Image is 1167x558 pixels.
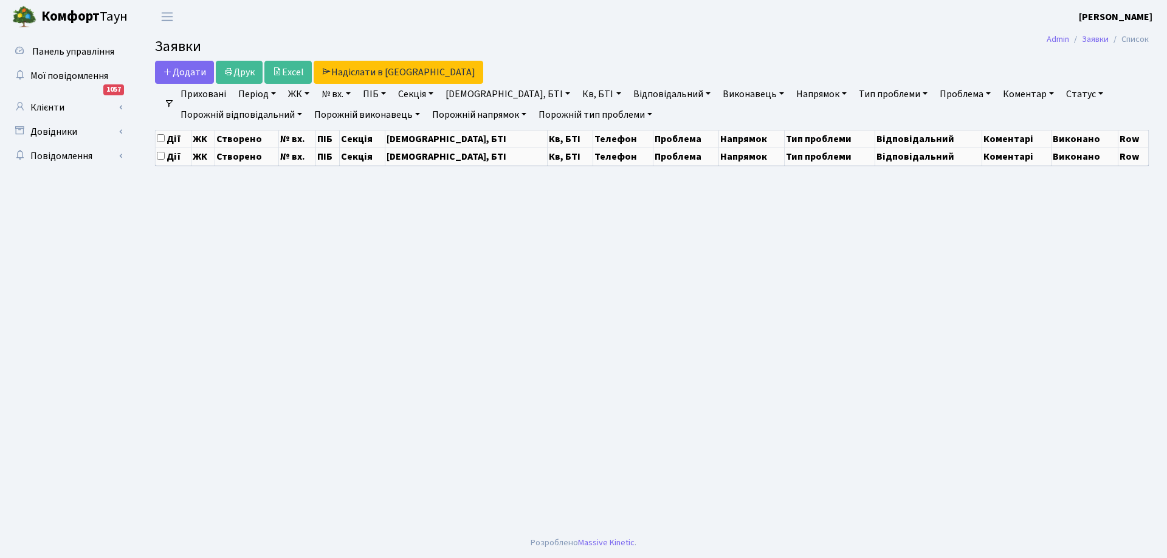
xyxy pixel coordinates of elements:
a: Мої повідомлення1057 [6,64,128,88]
div: 1057 [103,84,124,95]
th: Кв, БТІ [547,130,593,148]
th: Коментарі [982,148,1052,165]
a: Виконавець [718,84,789,104]
th: Проблема [653,148,718,165]
th: Секція [340,148,385,165]
th: [DEMOGRAPHIC_DATA], БТІ [385,130,547,148]
th: ЖК [191,130,215,148]
div: Розроблено . [531,536,636,549]
th: Виконано [1052,148,1118,165]
a: [PERSON_NAME] [1079,10,1152,24]
a: Повідомлення [6,144,128,168]
a: Додати [155,61,214,84]
a: Період [233,84,281,104]
th: ПІБ [315,130,340,148]
th: [DEMOGRAPHIC_DATA], БТІ [385,148,547,165]
span: Мої повідомлення [30,69,108,83]
span: Заявки [155,36,201,57]
th: Секція [340,130,385,148]
a: Проблема [935,84,996,104]
a: ЖК [283,84,314,104]
th: Row [1118,148,1148,165]
th: № вх. [279,148,316,165]
th: Напрямок [719,148,785,165]
a: Довідники [6,120,128,144]
a: Massive Kinetic [578,536,635,549]
th: Тип проблеми [785,148,875,165]
a: № вх. [317,84,356,104]
a: Коментар [998,84,1059,104]
th: Дії [156,130,191,148]
a: Клієнти [6,95,128,120]
span: Таун [41,7,128,27]
a: Кв, БТІ [577,84,625,104]
a: Друк [216,61,263,84]
a: Порожній тип проблеми [534,104,657,125]
th: Відповідальний [875,130,982,148]
a: ПІБ [358,84,391,104]
th: Row [1118,130,1148,148]
th: Створено [215,148,279,165]
a: Excel [264,61,312,84]
a: Admin [1047,33,1069,46]
button: Переключити навігацію [152,7,182,27]
b: Комфорт [41,7,100,26]
th: Кв, БТІ [547,148,593,165]
a: Заявки [1082,33,1109,46]
a: Статус [1061,84,1108,104]
a: Порожній відповідальний [176,104,307,125]
th: ПІБ [315,148,340,165]
nav: breadcrumb [1028,27,1167,52]
span: Додати [163,66,206,79]
a: Надіслати в [GEOGRAPHIC_DATA] [314,61,483,84]
th: Телефон [593,148,653,165]
th: ЖК [191,148,215,165]
a: Приховані [176,84,231,104]
th: Дії [156,148,191,165]
th: Створено [215,130,279,148]
th: Напрямок [719,130,785,148]
a: Порожній виконавець [309,104,425,125]
li: Список [1109,33,1149,46]
th: Виконано [1052,130,1118,148]
a: Тип проблеми [854,84,932,104]
a: Панель управління [6,39,128,64]
th: Відповідальний [875,148,982,165]
a: Секція [393,84,438,104]
th: Коментарі [982,130,1052,148]
th: Телефон [593,130,653,148]
a: [DEMOGRAPHIC_DATA], БТІ [441,84,575,104]
th: Тип проблеми [785,130,875,148]
th: Проблема [653,130,718,148]
a: Напрямок [791,84,852,104]
span: Панель управління [32,45,114,58]
a: Порожній напрямок [427,104,531,125]
img: logo.png [12,5,36,29]
a: Відповідальний [628,84,715,104]
th: № вх. [279,130,316,148]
